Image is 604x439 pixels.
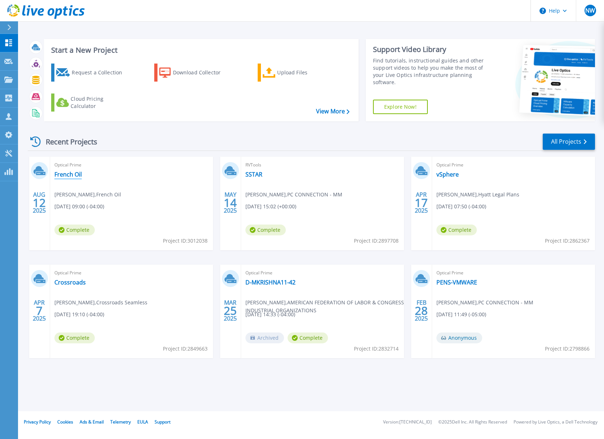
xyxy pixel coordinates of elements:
div: FEB 2025 [414,297,428,324]
div: Download Collector [173,65,231,80]
a: Ads & Email [80,419,104,425]
a: D-MKRISHNA11-42 [245,279,296,286]
a: Request a Collection [51,64,132,82]
span: Complete [54,225,95,235]
a: SSTAR [245,171,262,178]
span: [PERSON_NAME] , PC CONNECTION - MM [245,191,342,199]
a: View More [316,108,350,115]
span: 14 [224,200,237,206]
span: [PERSON_NAME] , Crossroads Seamless [54,299,147,307]
a: Privacy Policy [24,419,51,425]
div: APR 2025 [414,190,428,216]
span: 25 [224,308,237,314]
span: RVTools [245,161,400,169]
div: MAY 2025 [223,190,237,216]
span: Project ID: 2798866 [545,345,590,353]
a: EULA [137,419,148,425]
span: Project ID: 3012038 [163,237,208,245]
li: © 2025 Dell Inc. All Rights Reserved [438,420,507,425]
span: [DATE] 09:00 (-04:00) [54,203,104,210]
span: Project ID: 2897708 [354,237,399,245]
span: 7 [36,308,43,314]
span: Project ID: 2862367 [545,237,590,245]
span: [DATE] 14:33 (-04:00) [245,310,295,318]
span: 12 [33,200,46,206]
div: Recent Projects [28,133,107,151]
a: Cookies [57,419,73,425]
span: Complete [54,332,95,343]
span: [PERSON_NAME] , French Oil [54,191,121,199]
span: [PERSON_NAME] , PC CONNECTION - MM [436,299,533,307]
div: MAR 2025 [223,297,237,324]
span: 17 [415,200,428,206]
a: Telemetry [110,419,131,425]
span: Complete [288,332,328,343]
a: Support [155,419,170,425]
span: Project ID: 2832714 [354,345,399,353]
li: Powered by Live Optics, a Dell Technology [514,420,598,425]
span: [PERSON_NAME] , AMERICAN FEDERATION OF LABOR & CONGRESS INDUSTRIAL ORGANIZATIONS [245,299,404,314]
div: Cloud Pricing Calculator [71,95,128,110]
div: Find tutorials, instructional guides and other support videos to help you make the most of your L... [373,57,489,86]
span: Project ID: 2849663 [163,345,208,353]
li: Version: [TECHNICAL_ID] [383,420,432,425]
span: Optical Prime [54,161,209,169]
a: Explore Now! [373,100,428,114]
span: Archived [245,332,284,343]
span: [DATE] 07:50 (-04:00) [436,203,486,210]
div: APR 2025 [32,297,46,324]
span: [DATE] 19:10 (-04:00) [54,310,104,318]
span: 28 [415,308,428,314]
span: Optical Prime [436,269,591,277]
div: Upload Files [277,65,335,80]
span: [DATE] 11:49 (-05:00) [436,310,486,318]
span: [DATE] 15:02 (+00:00) [245,203,296,210]
a: Download Collector [154,64,235,82]
div: AUG 2025 [32,190,46,216]
span: Optical Prime [54,269,209,277]
a: Cloud Pricing Calculator [51,94,132,112]
span: Optical Prime [245,269,400,277]
div: Request a Collection [72,65,129,80]
a: PENS-VMWARE [436,279,477,286]
span: NW [585,8,595,13]
span: Optical Prime [436,161,591,169]
span: Complete [436,225,477,235]
a: Crossroads [54,279,86,286]
span: Complete [245,225,286,235]
h3: Start a New Project [51,46,349,54]
span: Anonymous [436,332,482,343]
div: Support Video Library [373,45,489,54]
span: [PERSON_NAME] , Hyatt Legal Plans [436,191,519,199]
a: French Oil [54,171,82,178]
a: vSphere [436,171,459,178]
a: All Projects [543,134,595,150]
a: Upload Files [258,64,338,82]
